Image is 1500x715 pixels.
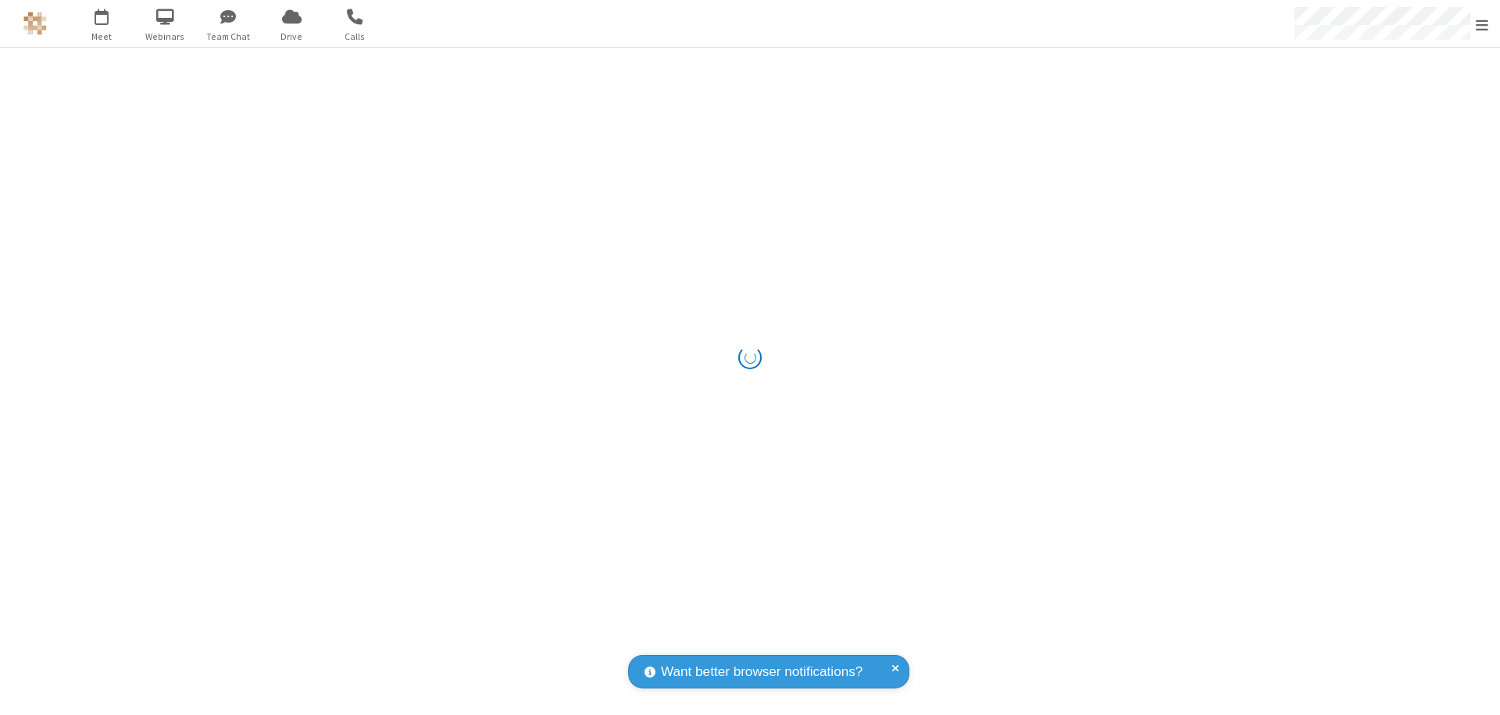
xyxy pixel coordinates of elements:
[73,30,131,44] span: Meet
[199,30,258,44] span: Team Chat
[23,12,47,35] img: QA Selenium DO NOT DELETE OR CHANGE
[326,30,384,44] span: Calls
[661,662,862,682] span: Want better browser notifications?
[136,30,195,44] span: Webinars
[262,30,321,44] span: Drive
